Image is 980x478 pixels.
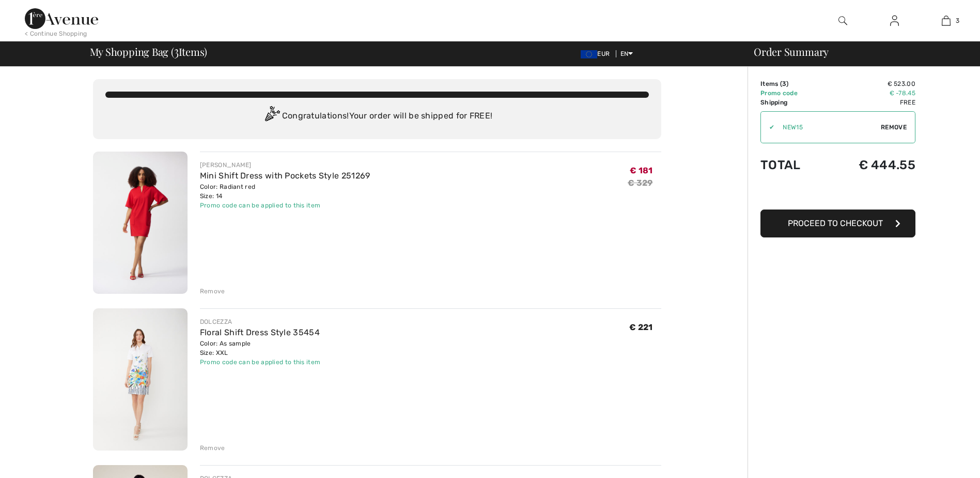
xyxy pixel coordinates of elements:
img: Congratulation2.svg [261,106,282,127]
img: Floral Shift Dress Style 35454 [93,308,188,451]
img: 1ère Avenue [25,8,98,29]
button: Proceed to Checkout [760,210,915,237]
a: Floral Shift Dress Style 35454 [200,327,320,337]
span: € 221 [629,322,653,332]
div: Promo code can be applied to this item [200,357,320,367]
div: [PERSON_NAME] [200,160,370,170]
td: Shipping [760,98,825,107]
div: Color: As sample Size: XXL [200,339,320,357]
div: Remove [200,287,225,296]
img: My Info [890,14,899,27]
span: Remove [881,123,907,132]
td: € 444.55 [825,147,915,183]
td: Promo code [760,88,825,98]
td: € -78.45 [825,88,915,98]
a: Sign In [882,14,907,27]
div: Congratulations! Your order will be shipped for FREE! [105,106,649,127]
a: 3 [921,14,971,27]
span: Proceed to Checkout [788,218,883,228]
div: Promo code can be applied to this item [200,201,370,210]
div: Remove [200,443,225,453]
s: € 329 [628,178,653,188]
img: Euro [581,50,597,58]
span: € 181 [630,166,653,175]
td: € 523.00 [825,79,915,88]
div: ✔ [761,123,774,132]
div: DOLCEZZA [200,317,320,326]
iframe: PayPal [760,183,915,206]
span: EUR [581,50,614,57]
span: My Shopping Bag ( Items) [90,47,208,57]
td: Total [760,147,825,183]
img: My Bag [942,14,951,27]
span: EN [620,50,633,57]
span: 3 [174,44,179,57]
td: Items ( ) [760,79,825,88]
span: 3 [782,80,786,87]
img: Mini Shift Dress with Pockets Style 251269 [93,152,188,294]
td: Free [825,98,915,107]
a: Mini Shift Dress with Pockets Style 251269 [200,171,370,181]
img: search the website [838,14,847,27]
span: 3 [956,16,959,25]
div: Order Summary [741,47,974,57]
input: Promo code [774,112,881,143]
div: < Continue Shopping [25,29,87,38]
div: Color: Radiant red Size: 14 [200,182,370,201]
